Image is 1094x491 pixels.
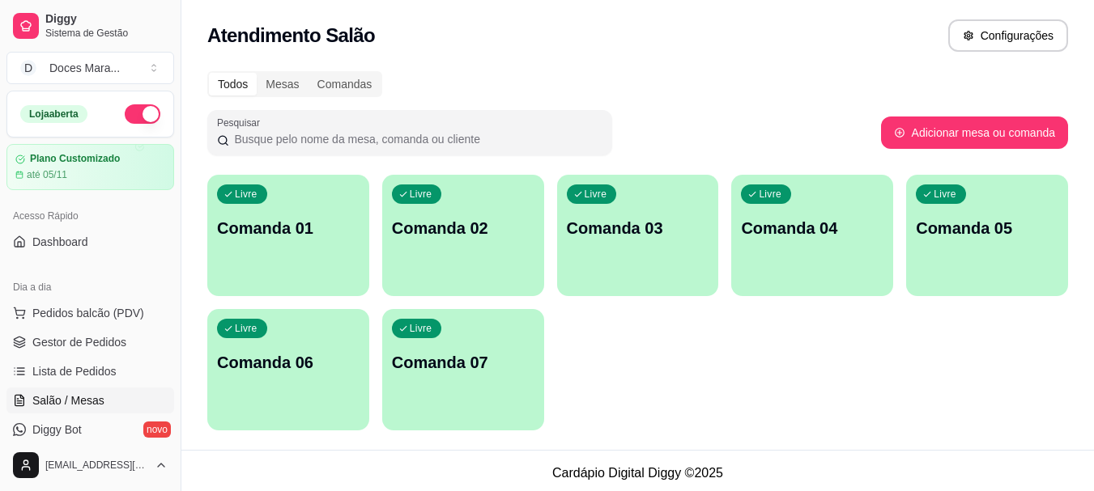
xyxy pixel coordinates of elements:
label: Pesquisar [217,116,266,129]
article: até 05/11 [27,168,67,181]
span: Dashboard [32,234,88,250]
button: LivreComanda 02 [382,175,544,296]
button: Adicionar mesa ou comanda [881,116,1068,149]
p: Comanda 03 [567,217,709,239]
button: LivreComanda 01 [207,175,369,296]
input: Pesquisar [229,131,602,147]
p: Comanda 07 [392,351,534,374]
a: Gestor de Pedidos [6,329,174,355]
button: [EMAIL_ADDRESS][DOMAIN_NAME] [6,446,174,485]
a: Diggy Botnovo [6,417,174,442]
button: LivreComanda 06 [207,309,369,430]
span: Diggy [45,12,168,27]
h2: Atendimento Salão [207,23,375,49]
button: LivreComanda 05 [906,175,1068,296]
span: Gestor de Pedidos [32,334,126,350]
p: Comanda 01 [217,217,360,239]
p: Livre [235,322,258,335]
span: Salão / Mesas [32,392,104,408]
span: Pedidos balcão (PDV) [32,305,144,321]
div: Doces Mara ... [49,60,120,76]
button: LivreComanda 07 [382,309,544,430]
button: Pedidos balcão (PDV) [6,300,174,326]
button: LivreComanda 03 [557,175,719,296]
div: Mesas [257,73,308,95]
p: Comanda 05 [916,217,1058,239]
span: [EMAIL_ADDRESS][DOMAIN_NAME] [45,459,148,472]
div: Loja aberta [20,105,87,123]
a: Salão / Mesas [6,387,174,413]
p: Livre [235,188,258,201]
article: Plano Customizado [30,153,120,165]
div: Dia a dia [6,274,174,300]
p: Comanda 06 [217,351,360,374]
a: Dashboard [6,229,174,255]
span: Sistema de Gestão [45,27,168,40]
p: Livre [585,188,607,201]
a: DiggySistema de Gestão [6,6,174,45]
span: Lista de Pedidos [32,363,117,379]
p: Livre [759,188,781,201]
a: Lista de Pedidos [6,358,174,384]
p: Livre [410,188,432,201]
div: Acesso Rápido [6,203,174,229]
div: Comandas [309,73,381,95]
button: Alterar Status [125,104,160,124]
p: Comanda 02 [392,217,534,239]
span: Diggy Bot [32,421,82,438]
div: Todos [209,73,257,95]
p: Comanda 04 [741,217,883,239]
button: Select a team [6,52,174,84]
a: Plano Customizadoaté 05/11 [6,144,174,190]
button: LivreComanda 04 [731,175,893,296]
p: Livre [934,188,956,201]
span: D [20,60,36,76]
p: Livre [410,322,432,335]
button: Configurações [948,19,1068,52]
